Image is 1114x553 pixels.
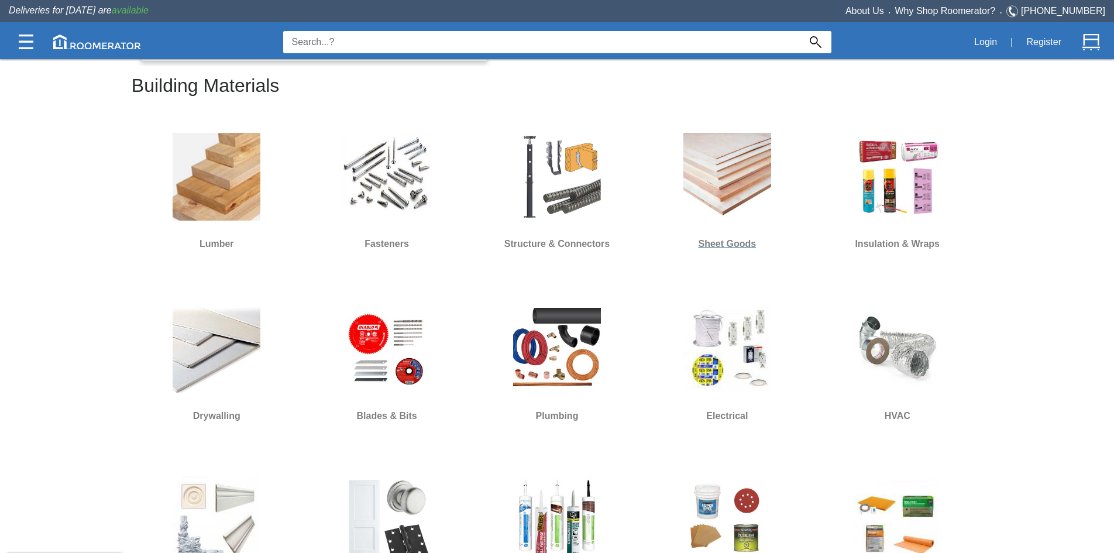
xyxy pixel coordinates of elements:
img: S&H.jpg [513,133,601,221]
span: available [112,5,149,15]
img: Blades-&-Bits.jpg [343,305,431,393]
img: Cart.svg [1082,33,1100,51]
a: HVAC [824,296,971,431]
a: Lumber [143,124,290,259]
a: Blades & Bits [314,296,460,431]
img: Categories.svg [19,35,33,49]
h6: Sheet Goods [654,236,800,252]
a: [PHONE_NUMBER] [1021,6,1105,16]
span: • [995,10,1006,15]
h2: Building Materials [132,66,982,105]
button: Login [968,30,1003,54]
img: Sheet_Good.jpg [683,133,771,221]
span: • [884,10,895,15]
a: Drywalling [143,296,290,431]
button: Register [1020,30,1068,54]
h6: Fasteners [314,236,460,252]
a: Insulation & Wraps [824,124,971,259]
a: Electrical [654,296,800,431]
a: Plumbing [484,296,630,431]
img: roomerator-logo.svg [53,35,141,49]
img: Lumber.jpg [173,133,260,221]
input: Search...? [283,31,800,53]
img: Screw.jpg [343,133,431,221]
img: Telephone.svg [1006,4,1021,19]
h6: Structure & Connectors [484,236,630,252]
h6: Blades & Bits [314,408,460,424]
a: Fasteners [314,124,460,259]
a: Sheet Goods [654,124,800,259]
img: Electrical.jpg [683,305,771,393]
h6: Plumbing [484,408,630,424]
a: About Us [845,6,884,16]
a: Why Shop Roomerator? [895,6,996,16]
a: Structure & Connectors [484,124,630,259]
img: Plumbing.jpg [513,305,601,393]
img: Insulation.jpg [854,133,941,221]
img: Drywall.jpg [173,305,260,393]
img: Search_Icon.svg [810,36,821,48]
div: | [1003,29,1020,55]
h6: Insulation & Wraps [824,236,971,252]
span: Deliveries for [DATE] are [9,5,149,15]
h6: HVAC [824,408,971,424]
h6: Drywalling [143,408,290,424]
img: HVAC.jpg [854,305,941,393]
h6: Electrical [654,408,800,424]
h6: Lumber [143,236,290,252]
